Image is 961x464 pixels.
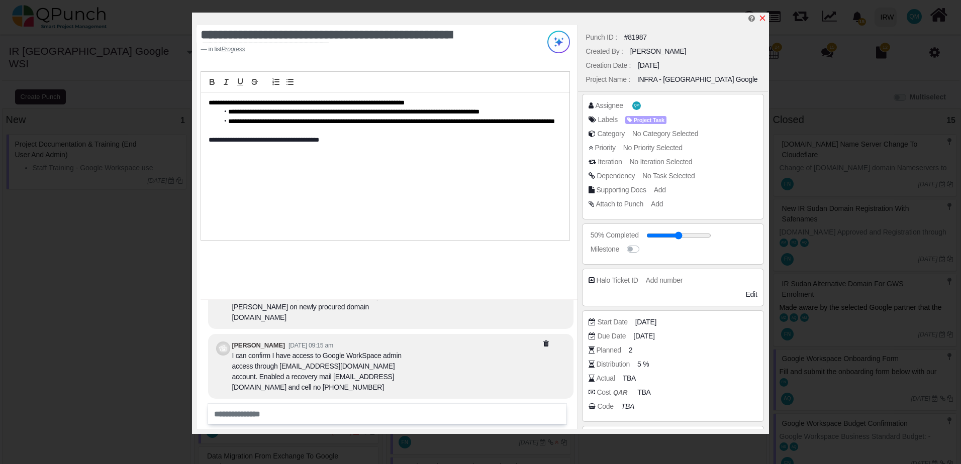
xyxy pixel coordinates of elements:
span: No Category Selected [632,130,698,138]
span: TBA [637,387,650,398]
div: Created By : [586,46,623,57]
div: Halo Ticket ID [596,275,638,286]
div: TXT records shared by PAWA IT and deployed by [PERSON_NAME] on newly procured domain [DOMAIN_NAME] [232,291,408,323]
span: 5 % [637,359,649,370]
div: Labels [598,114,618,125]
span: No Iteration Selected [630,158,693,166]
span: <div><span class="badge badge-secondary" style="background-color: #AEA1FF"> <i class="fa fa-tag p... [625,114,666,125]
span: [DATE] [633,331,654,341]
u: Progress [221,46,245,53]
span: No Task Selected [642,172,695,180]
div: Creation Date : [586,60,631,71]
a: x [758,14,766,23]
div: 50% Completed [591,230,639,241]
cite: Source Title [221,46,245,53]
div: [DATE] [638,60,659,71]
span: No Priority Selected [623,144,683,152]
span: Add number [646,276,683,284]
div: Assignee [595,100,623,111]
div: #81987 [624,32,647,43]
svg: x [758,14,766,22]
small: [DATE] 09:15 am [289,342,333,349]
span: [DATE] [635,317,656,327]
div: Distribution [596,359,630,370]
span: Add [651,200,663,208]
span: 2 [629,345,633,356]
i: Edit Punch [748,15,755,22]
div: Supporting Docs [596,185,646,195]
footer: in list [201,45,506,54]
span: Add [654,186,666,194]
div: Milestone [591,244,619,255]
div: Due Date [597,331,626,341]
i: TBA [621,402,634,410]
div: Dependency [597,171,635,181]
div: Planned [596,345,621,356]
div: Actual [596,373,615,384]
div: Code [597,401,613,412]
div: Start Date [597,317,627,327]
b: [PERSON_NAME] [232,341,284,349]
div: INFRA - [GEOGRAPHIC_DATA] Google [637,74,757,85]
div: Attach to Punch [596,199,643,209]
b: QAR [613,389,627,396]
div: Iteration [598,157,622,167]
img: Try writing with AI [547,31,570,53]
div: Category [597,129,625,139]
div: [PERSON_NAME] [630,46,687,57]
span: Edit [746,290,757,298]
span: Qasim Munir [632,101,641,110]
div: Cost [597,387,630,398]
span: TBA [623,373,636,384]
div: Punch ID : [586,32,617,43]
div: Priority [595,143,615,153]
span: QM [634,104,639,107]
div: I can confirm I have access to Google WorkSpace admin access through [EMAIL_ADDRESS][DOMAIN_NAME]... [232,351,408,393]
div: Project Name : [586,74,630,85]
span: Project Task [625,116,666,125]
